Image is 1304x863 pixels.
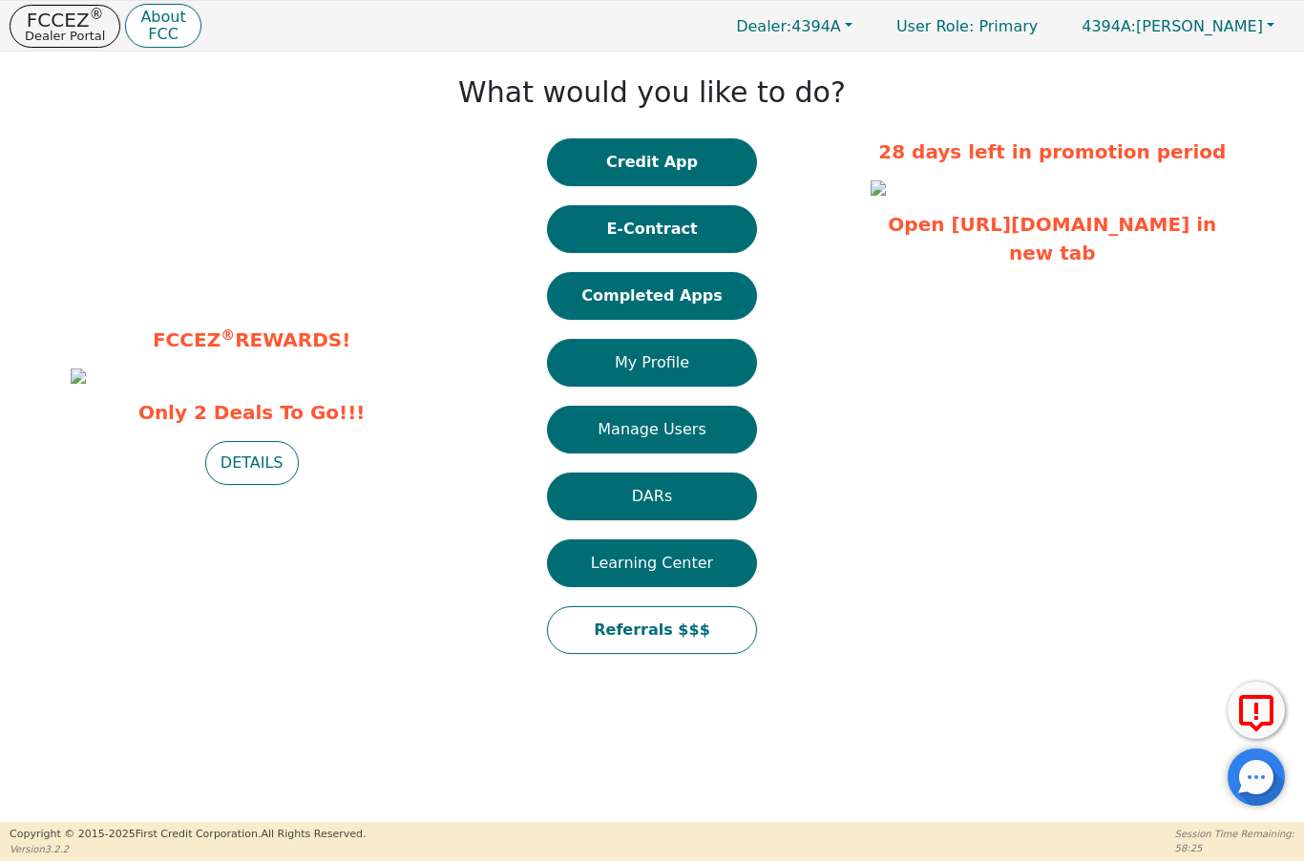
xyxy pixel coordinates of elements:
p: 58:25 [1175,841,1294,855]
span: 4394A [736,17,841,35]
img: e0dd4052-c1e6-40d4-a036-70d7f4d29c09 [871,180,886,196]
span: [PERSON_NAME] [1082,17,1263,35]
p: FCCEZ REWARDS! [71,326,433,354]
button: FCCEZ®Dealer Portal [10,5,120,48]
span: 4394A: [1082,17,1136,35]
button: Credit App [547,138,757,186]
span: User Role : [896,17,974,35]
button: Manage Users [547,406,757,453]
button: My Profile [547,339,757,387]
p: About [140,10,185,25]
button: Completed Apps [547,272,757,320]
button: Dealer:4394A [716,11,873,41]
button: DARs [547,473,757,520]
p: 28 days left in promotion period [871,137,1233,166]
p: Session Time Remaining: [1175,827,1294,841]
span: Only 2 Deals To Go!!! [71,398,433,427]
p: FCCEZ [25,11,105,30]
button: Referrals $$$ [547,606,757,654]
p: Primary [877,8,1057,45]
p: FCC [140,27,185,42]
button: E-Contract [547,205,757,253]
p: Copyright © 2015- 2025 First Credit Corporation. [10,827,366,843]
button: Report Error to FCC [1228,682,1285,739]
sup: ® [90,6,104,23]
img: 1482655f-f2a8-4fc7-b6dd-b5e22dbbf32f [71,368,86,384]
span: All Rights Reserved. [261,828,366,840]
h1: What would you like to do? [458,75,846,110]
button: 4394A:[PERSON_NAME] [1062,11,1294,41]
p: Dealer Portal [25,30,105,42]
p: Version 3.2.2 [10,842,366,856]
button: Learning Center [547,539,757,587]
sup: ® [221,326,235,344]
span: Dealer: [736,17,791,35]
a: Open [URL][DOMAIN_NAME] in new tab [888,213,1216,264]
a: User Role: Primary [877,8,1057,45]
button: DETAILS [205,441,299,485]
button: AboutFCC [125,4,200,49]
